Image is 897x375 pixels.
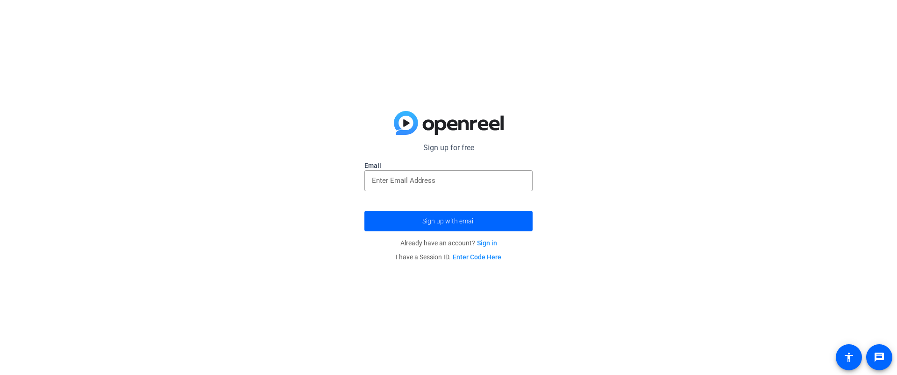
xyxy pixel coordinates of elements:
p: Sign up for free [364,142,533,153]
label: Email [364,161,533,170]
a: Enter Code Here [453,253,501,261]
span: Already have an account? [400,239,497,247]
a: Sign in [477,239,497,247]
input: Enter Email Address [372,175,525,186]
mat-icon: message [874,352,885,363]
img: blue-gradient.svg [394,111,504,135]
span: I have a Session ID. [396,253,501,261]
mat-icon: accessibility [843,352,854,363]
button: Sign up with email [364,211,533,231]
